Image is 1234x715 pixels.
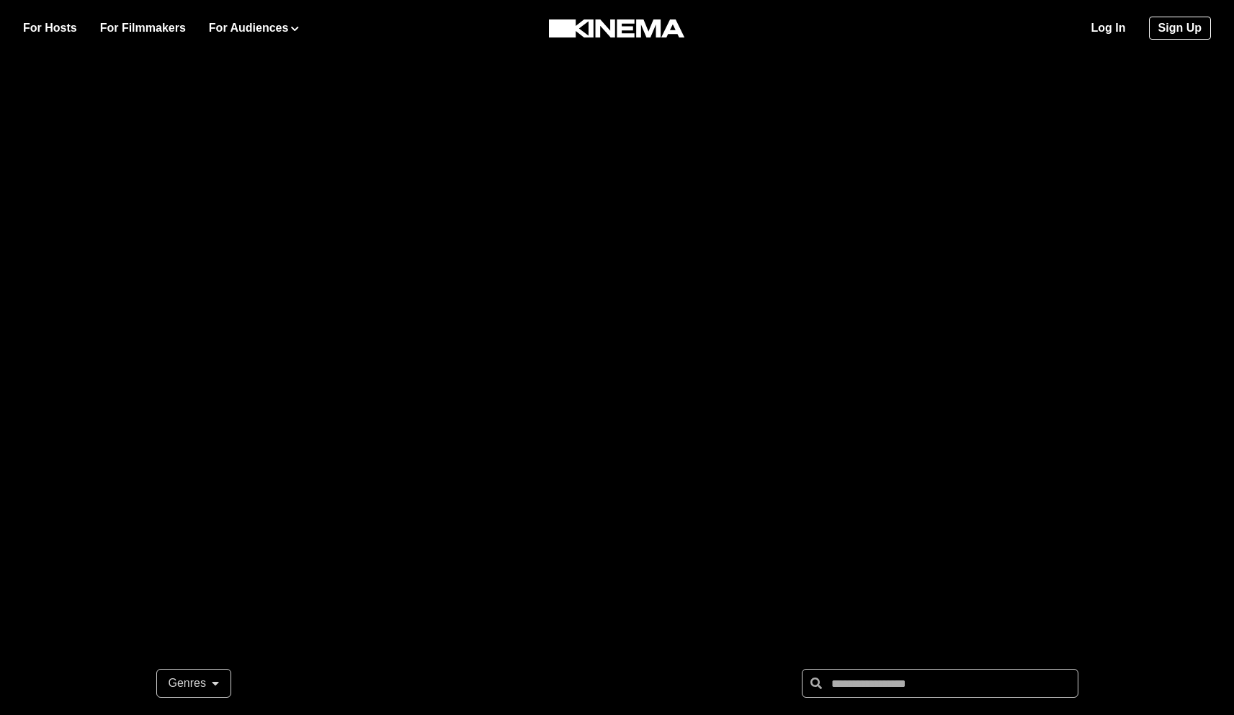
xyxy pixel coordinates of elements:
[1091,19,1126,37] a: Log In
[100,19,186,37] a: For Filmmakers
[156,669,231,698] button: Genres
[209,19,299,37] button: For Audiences
[1149,17,1211,40] a: Sign Up
[23,19,77,37] a: For Hosts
